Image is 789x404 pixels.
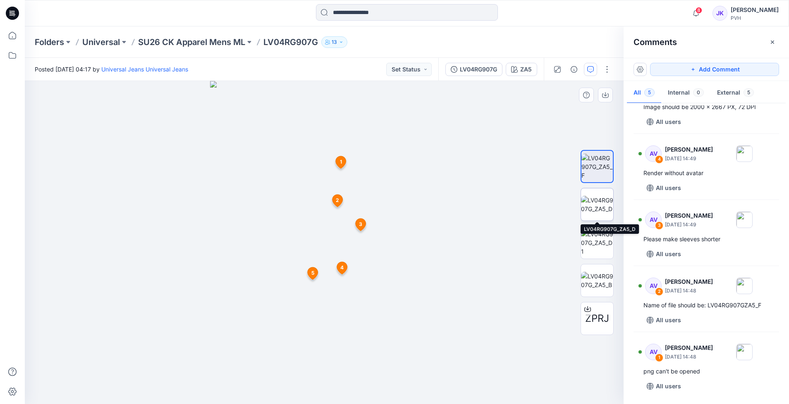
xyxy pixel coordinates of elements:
[731,5,779,15] div: [PERSON_NAME]
[656,249,681,259] p: All users
[655,354,663,362] div: 1
[643,102,769,112] div: Image should be 2000 x 2667 PX, 72 DPI
[581,272,613,289] img: LV04RG907G_ZA5_B
[263,36,318,48] p: LV04RG907G
[645,278,662,294] div: AV
[101,66,188,73] a: Universal Jeans Universal Jeans
[696,7,702,14] span: 8
[332,38,337,47] p: 13
[665,211,713,221] p: [PERSON_NAME]
[645,212,662,228] div: AV
[210,81,439,404] img: eyJhbGciOiJIUzI1NiIsImtpZCI6IjAiLCJzbHQiOiJzZXMiLCJ0eXAiOiJKV1QifQ.eyJkYXRhIjp7InR5cGUiOiJzdG9yYW...
[644,88,655,97] span: 5
[665,145,713,154] p: [PERSON_NAME]
[665,221,713,229] p: [DATE] 14:49
[645,344,662,360] div: AV
[643,300,769,310] div: Name of file should be: LV04RG907GZA5_F
[665,353,713,361] p: [DATE] 14:48
[627,83,661,104] button: All
[661,83,710,104] button: Internal
[321,36,347,48] button: 13
[35,36,64,48] a: Folders
[744,88,754,97] span: 5
[712,6,727,21] div: JK
[138,36,245,48] a: SU26 CK Apparel Mens ML
[643,247,684,261] button: All users
[643,115,684,128] button: All users
[460,65,497,74] div: LV04RG907G
[665,343,713,353] p: [PERSON_NAME]
[665,154,713,163] p: [DATE] 14:49
[643,168,769,178] div: Render without avatar
[445,63,502,76] button: LV04RG907G
[655,155,663,164] div: 4
[506,63,537,76] button: ZA5
[643,234,769,244] div: Please make sleeves shorter
[643,366,769,376] div: png can't be opened
[82,36,120,48] a: Universal
[656,315,681,325] p: All users
[643,314,684,327] button: All users
[567,63,581,76] button: Details
[656,117,681,127] p: All users
[655,221,663,230] div: 3
[650,63,779,76] button: Add Comment
[665,287,713,295] p: [DATE] 14:48
[35,65,188,74] span: Posted [DATE] 04:17 by
[643,380,684,393] button: All users
[634,37,677,47] h2: Comments
[581,154,613,180] img: LV04RG907G_ZA5_F
[665,277,713,287] p: [PERSON_NAME]
[656,381,681,391] p: All users
[643,181,684,195] button: All users
[710,83,760,104] button: External
[520,65,532,74] div: ZA5
[581,230,613,256] img: LV04RG907G_ZA5_D1
[656,183,681,193] p: All users
[645,145,662,162] div: AV
[731,15,779,21] div: PVH
[655,288,663,296] div: 2
[585,311,609,326] span: ZPRJ
[581,196,613,213] img: LV04RG907G_ZA5_D
[693,88,704,97] span: 0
